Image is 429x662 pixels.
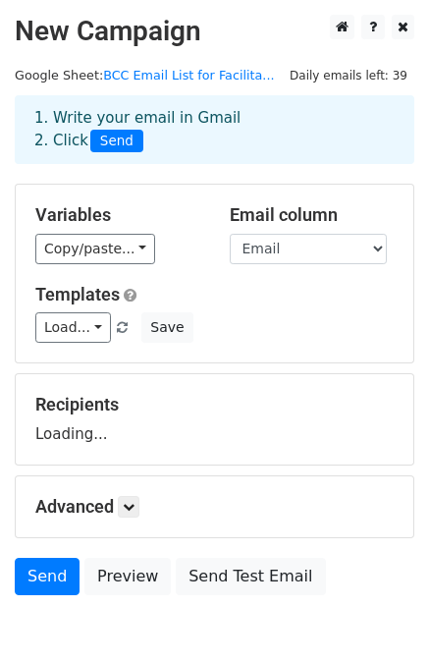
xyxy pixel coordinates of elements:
[141,312,192,343] button: Save
[283,68,414,83] a: Daily emails left: 39
[35,312,111,343] a: Load...
[176,558,325,595] a: Send Test Email
[35,234,155,264] a: Copy/paste...
[35,394,394,445] div: Loading...
[283,65,414,86] span: Daily emails left: 39
[230,204,395,226] h5: Email column
[15,15,414,48] h2: New Campaign
[20,107,409,152] div: 1. Write your email in Gmail 2. Click
[15,558,80,595] a: Send
[35,284,120,304] a: Templates
[35,204,200,226] h5: Variables
[35,394,394,415] h5: Recipients
[35,496,394,518] h5: Advanced
[15,68,275,83] small: Google Sheet:
[84,558,171,595] a: Preview
[103,68,274,83] a: BCC Email List for Facilita...
[90,130,143,153] span: Send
